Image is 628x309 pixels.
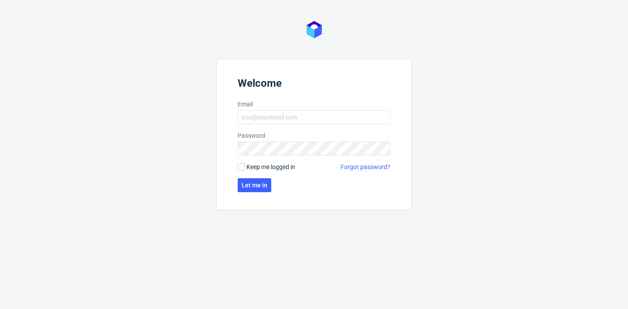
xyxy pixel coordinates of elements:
[238,131,390,140] label: Password
[238,178,271,192] button: Let me in
[238,77,390,93] header: Welcome
[238,110,390,124] input: you@youremail.com
[242,182,267,188] span: Let me in
[341,163,390,171] a: Forgot password?
[246,163,295,171] span: Keep me logged in
[238,100,390,109] label: Email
